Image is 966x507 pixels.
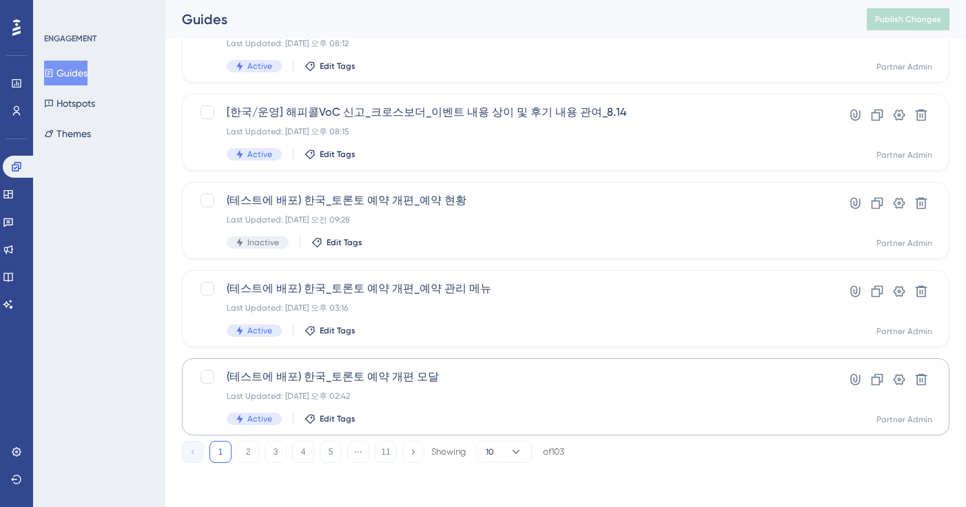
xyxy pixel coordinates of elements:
div: Partner Admin [876,414,932,425]
div: Partner Admin [876,326,932,337]
div: Last Updated: [DATE] 오후 02:42 [227,391,794,402]
span: Edit Tags [320,149,356,160]
span: Inactive [247,237,279,248]
div: Partner Admin [876,149,932,161]
button: 4 [292,441,314,463]
span: Active [247,61,272,72]
button: Guides [44,61,88,85]
button: ⋯ [347,441,369,463]
div: Last Updated: [DATE] 오전 09:28 [227,214,794,225]
button: Publish Changes [867,8,949,30]
button: Edit Tags [305,61,356,72]
button: Edit Tags [305,325,356,336]
div: Last Updated: [DATE] 오후 08:12 [227,38,794,49]
button: 2 [237,441,259,463]
button: 11 [375,441,397,463]
button: Edit Tags [305,149,356,160]
div: ENGAGEMENT [44,33,96,44]
div: Partner Admin [876,61,932,72]
span: (테스트에 배포) 한국_토론토 예약 개편 모달 [227,369,794,385]
span: Publish Changes [875,14,941,25]
div: Partner Admin [876,238,932,249]
span: Edit Tags [327,237,362,248]
button: Edit Tags [311,237,362,248]
span: [한국/운영] 해피콜VoC 신고_크로스보더_이벤트 내용 상이 및 후기 내용 관여_8.14 [227,104,794,121]
button: Themes [44,121,91,146]
span: (테스트에 배포) 한국_토론토 예약 개편_예약 관리 메뉴 [227,280,794,297]
span: Active [247,413,272,424]
button: 10 [477,441,532,463]
span: Edit Tags [320,413,356,424]
div: Last Updated: [DATE] 오후 08:15 [227,126,794,137]
span: 10 [486,446,494,457]
span: Edit Tags [320,325,356,336]
div: Showing [431,446,466,458]
button: 1 [209,441,232,463]
span: Edit Tags [320,61,356,72]
span: (테스트에 배포) 한국_토론토 예약 개편_예약 현황 [227,192,794,209]
span: Active [247,149,272,160]
button: Edit Tags [305,413,356,424]
button: 3 [265,441,287,463]
div: Guides [182,10,832,29]
span: Active [247,325,272,336]
button: Hotspots [44,91,95,116]
div: of 103 [543,446,564,458]
div: Last Updated: [DATE] 오후 03:16 [227,302,794,313]
button: 5 [320,441,342,463]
